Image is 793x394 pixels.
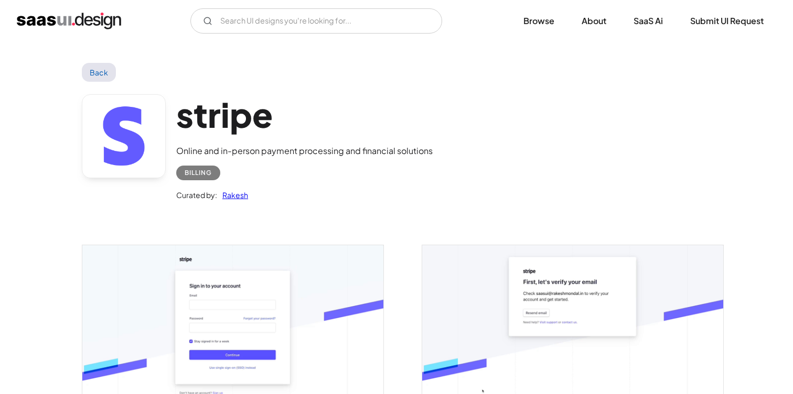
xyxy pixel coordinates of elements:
[621,9,676,32] a: SaaS Ai
[678,9,776,32] a: Submit UI Request
[569,9,619,32] a: About
[176,145,433,157] div: Online and in-person payment processing and financial solutions
[511,9,567,32] a: Browse
[176,94,433,135] h1: stripe
[176,189,217,201] div: Curated by:
[17,13,121,29] a: home
[217,189,248,201] a: Rakesh
[190,8,442,34] input: Search UI designs you're looking for...
[82,63,116,82] a: Back
[185,167,212,179] div: Billing
[190,8,442,34] form: Email Form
